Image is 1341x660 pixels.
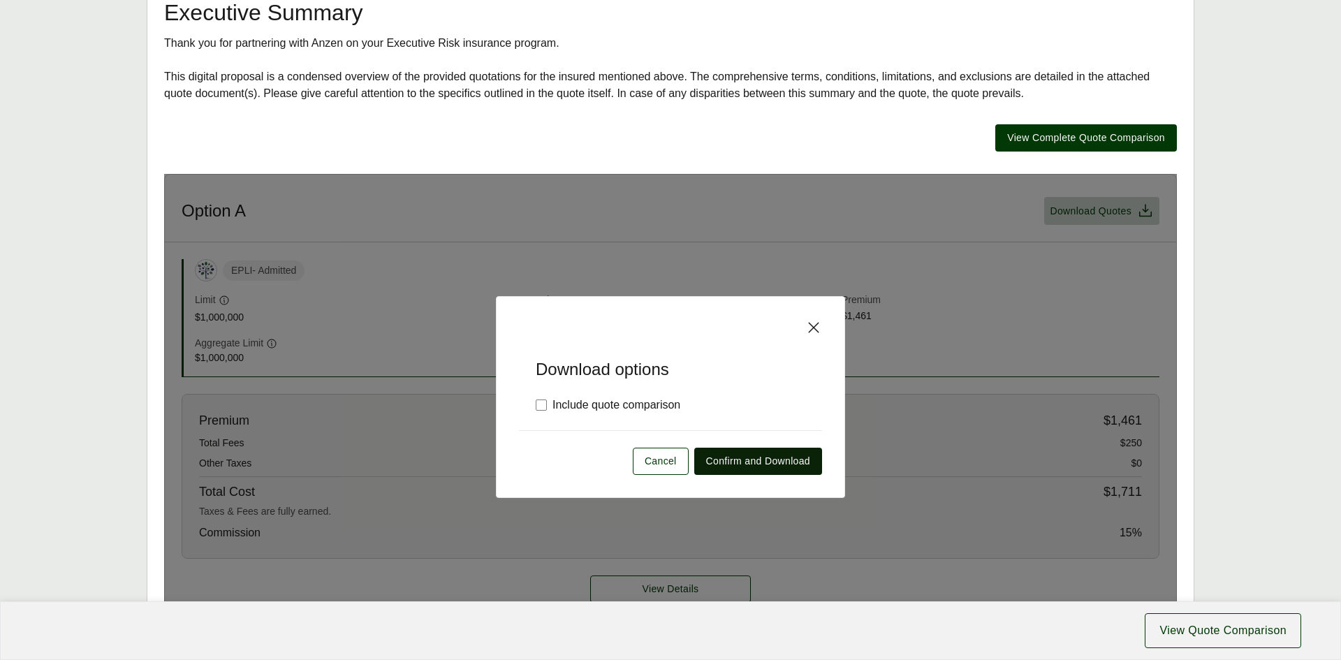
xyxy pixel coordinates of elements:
[164,35,1177,102] div: Thank you for partnering with Anzen on your Executive Risk insurance program. This digital propos...
[1159,622,1287,639] span: View Quote Comparison
[536,397,680,413] label: Include quote comparison
[995,124,1177,152] button: View Complete Quote Comparison
[1007,131,1165,145] span: View Complete Quote Comparison
[1145,613,1301,648] button: View Quote Comparison
[164,1,1177,24] h2: Executive Summary
[519,336,822,380] h5: Download options
[694,448,822,475] button: Confirm and Download
[633,448,689,475] button: Cancel
[645,454,677,469] span: Cancel
[706,454,810,469] span: Confirm and Download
